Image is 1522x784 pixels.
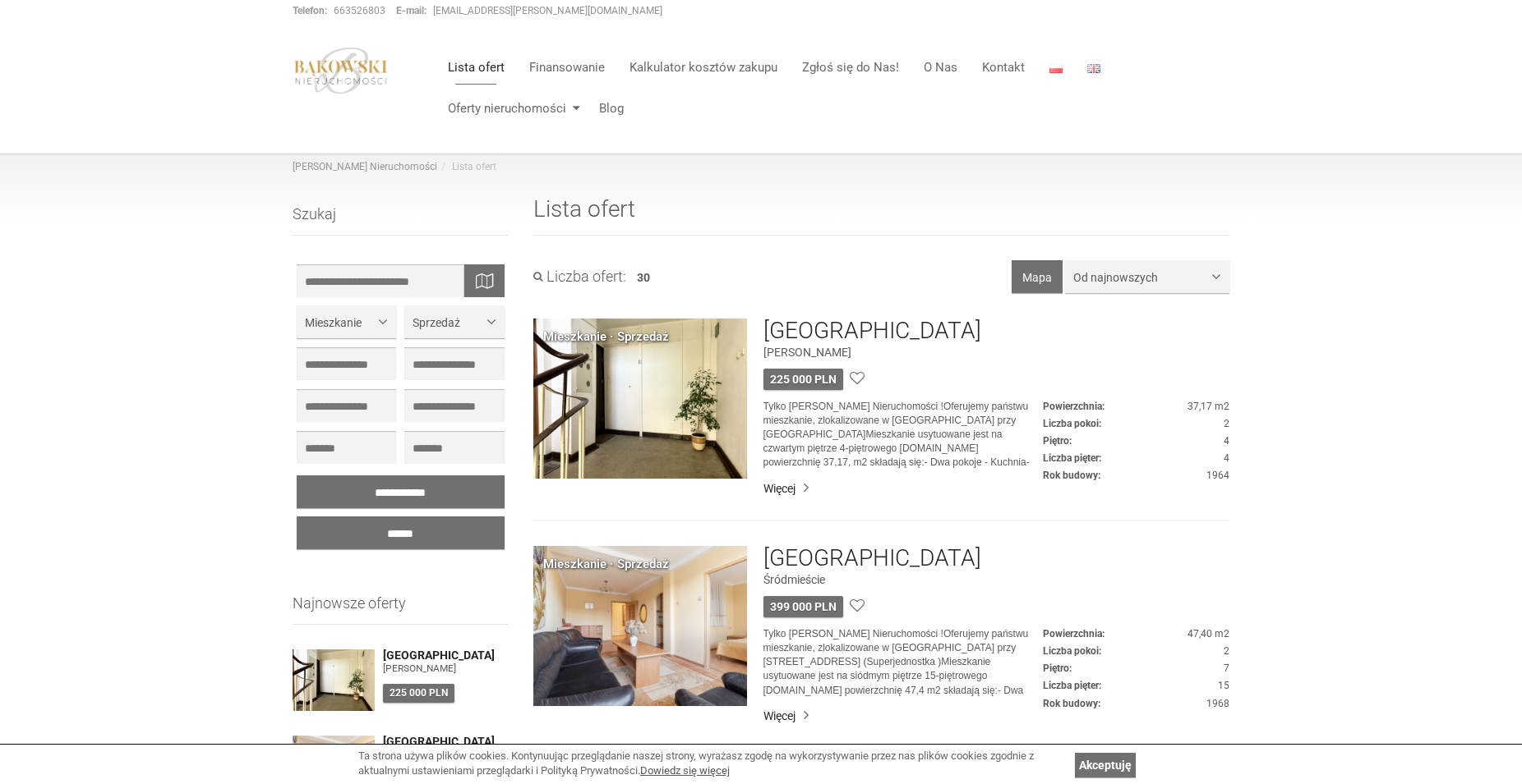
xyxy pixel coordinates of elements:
span: Od najnowszych [1073,269,1209,286]
span: Mieszkanie [305,314,376,331]
dt: Rok budowy: [1043,469,1100,483]
a: Finansowanie [517,51,617,84]
dd: 4 [1043,434,1229,448]
a: [GEOGRAPHIC_DATA] [763,319,981,344]
dd: 2 [1043,644,1229,658]
span: 30 [637,271,650,284]
button: Mieszkanie [297,305,396,338]
a: Kalkulator kosztów zakupu [617,51,790,84]
div: 225 000 PLN [383,684,454,703]
dd: 7 [1043,662,1229,676]
dd: 37,17 m2 [1043,400,1229,414]
div: Ta strona używa plików cookies. Kontynuując przeglądanie naszej strony, wyrażasz zgodę na wykorzy... [358,749,1067,779]
dt: Liczba pięter: [1043,452,1101,465]
strong: E-mail: [396,5,427,16]
a: Oferty nieruchomości [436,92,587,125]
dd: 2 [1043,417,1229,431]
h3: Szukaj [293,206,509,236]
strong: Telefon: [293,5,327,16]
p: Tylko [PERSON_NAME] Nieruchomości !Oferujemy państwu mieszkanie, zlokalizowane w [GEOGRAPHIC_DATA... [763,627,1043,698]
dt: Rok budowy: [1043,697,1100,711]
figure: [PERSON_NAME] [763,344,1229,360]
dt: Liczba pokoi: [1043,644,1101,658]
dd: 4 [1043,452,1229,465]
img: Polski [1049,64,1063,73]
div: Wyszukaj na mapie [464,264,505,297]
dt: Powierzchnia: [1043,627,1105,641]
img: logo [293,47,390,94]
a: 663526803 [334,5,385,16]
dd: 1964 [1043,469,1229,483]
div: Mieszkanie · Sprzedaż [543,556,669,573]
dt: Powierzchnia: [1043,400,1105,414]
a: O Nas [911,51,970,84]
p: Tylko [PERSON_NAME] Nieruchomości !Oferujemy państwu mieszkanie, zlokalizowane w [GEOGRAPHIC_DATA... [763,400,1043,470]
img: Mieszkanie Sprzedaż Katowice Murcki Pawła Edmunda Strzeleckiego [533,319,747,479]
figure: [PERSON_NAME] [383,662,509,676]
h3: Liczba ofert: [533,268,626,285]
img: English [1087,64,1100,73]
figure: Śródmieście [763,571,1229,588]
a: Lista ofert [436,51,517,84]
dd: 15 [1043,679,1229,693]
div: Mieszkanie · Sprzedaż [543,328,669,346]
a: Kontakt [970,51,1037,84]
a: [EMAIL_ADDRESS][PERSON_NAME][DOMAIN_NAME] [433,5,662,16]
a: Blog [587,92,624,125]
a: Zgłoś się do Nas! [790,51,911,84]
h3: Najnowsze oferty [293,595,509,625]
dt: Piętro: [1043,434,1072,448]
a: [PERSON_NAME] Nieruchomości [293,161,437,172]
button: Sprzedaż [404,305,504,338]
button: Mapa [1012,260,1063,293]
dd: 47,40 m2 [1043,627,1229,641]
a: Więcej [763,708,1229,724]
span: Sprzedaż [413,314,483,331]
a: [GEOGRAPHIC_DATA] [383,649,509,662]
dd: 1968 [1043,697,1229,711]
dt: Piętro: [1043,662,1072,676]
li: Lista ofert [437,160,496,174]
div: 399 000 PLN [763,596,843,617]
h1: Lista ofert [533,197,1230,236]
div: 225 000 PLN [763,369,843,390]
dt: Liczba pięter: [1043,679,1101,693]
a: Więcej [763,480,1229,497]
a: [GEOGRAPHIC_DATA] [763,546,981,571]
button: Od najnowszych [1065,260,1229,293]
a: Akceptuję [1075,753,1136,777]
dt: Liczba pokoi: [1043,417,1101,431]
a: Dowiedz się więcej [640,764,730,777]
a: [GEOGRAPHIC_DATA] [383,736,509,748]
img: Mieszkanie Sprzedaż Katowice Śródmieście Aleja Wojciecha Korfantego [533,546,747,706]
